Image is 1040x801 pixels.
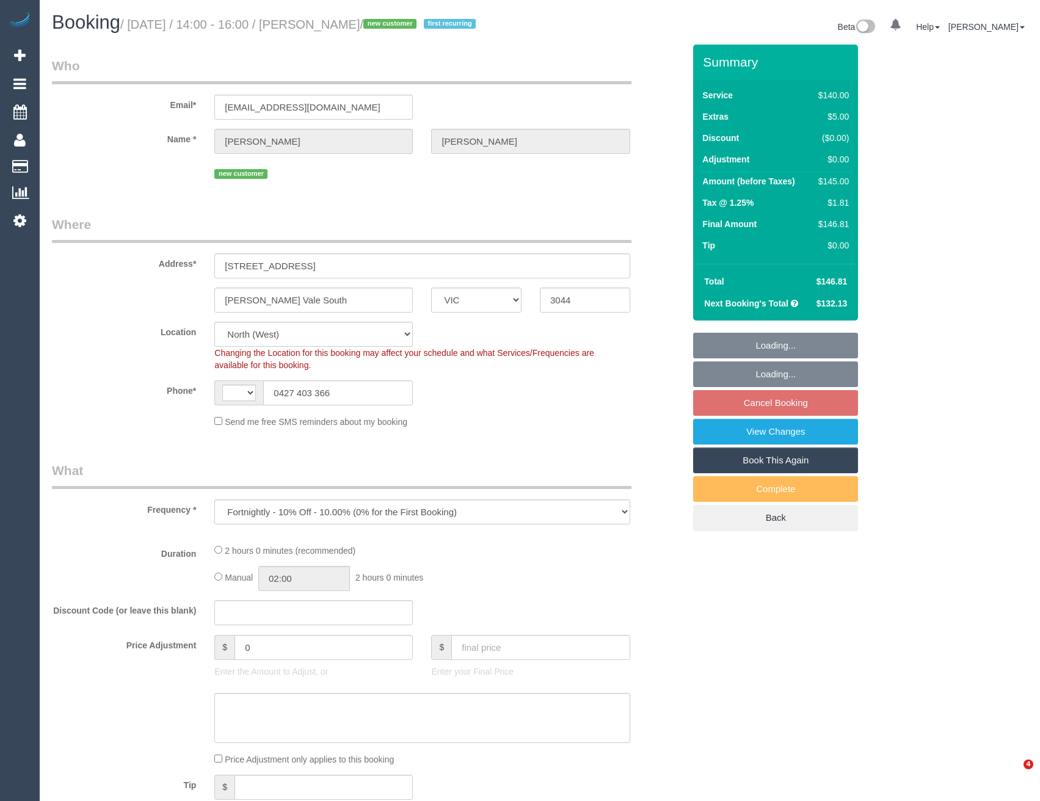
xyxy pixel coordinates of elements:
iframe: Intercom live chat [998,759,1028,789]
label: Service [702,89,733,101]
label: Tip [43,775,205,791]
legend: What [52,462,631,489]
strong: Next Booking's Total [704,299,788,308]
img: New interface [855,20,875,35]
span: / [360,18,480,31]
span: Price Adjustment only applies to this booking [225,755,394,764]
legend: Who [52,57,631,84]
div: $146.81 [813,218,849,230]
span: $ [214,635,235,660]
span: $132.13 [816,299,848,308]
label: Price Adjustment [43,635,205,651]
label: Tax @ 1.25% [702,197,754,209]
a: [PERSON_NAME] [948,22,1025,32]
label: Duration [43,543,205,560]
label: Extras [702,111,729,123]
label: Email* [43,95,205,111]
input: Suburb* [214,288,413,313]
label: Adjustment [702,153,749,165]
a: Book This Again [693,448,858,473]
strong: Total [704,277,724,286]
a: View Changes [693,419,858,444]
div: $0.00 [813,239,849,252]
span: Changing the Location for this booking may affect your schedule and what Services/Frequencies are... [214,348,594,370]
label: Discount [702,132,739,144]
img: Automaid Logo [7,12,32,29]
span: new customer [363,19,416,29]
div: ($0.00) [813,132,849,144]
a: Beta [838,22,876,32]
legend: Where [52,216,631,243]
div: $145.00 [813,175,849,187]
label: Frequency * [43,499,205,516]
label: Phone* [43,380,205,397]
span: Booking [52,12,120,33]
div: $1.81 [813,197,849,209]
input: final price [451,635,630,660]
div: $140.00 [813,89,849,101]
input: Phone* [263,380,413,405]
span: Send me free SMS reminders about my booking [225,417,407,427]
span: $146.81 [816,277,848,286]
div: $5.00 [813,111,849,123]
input: Last Name* [431,129,630,154]
span: new customer [214,169,267,179]
span: 4 [1024,759,1033,769]
input: Email* [214,95,413,120]
input: Post Code* [540,288,630,313]
label: Address* [43,253,205,270]
label: Discount Code (or leave this blank) [43,600,205,617]
span: 2 hours 0 minutes (recommended) [225,546,355,556]
span: Manual [225,573,253,582]
a: Help [916,22,940,32]
label: Tip [702,239,715,252]
p: Enter the Amount to Adjust, or [214,665,413,678]
span: $ [431,635,451,660]
input: First Name* [214,129,413,154]
h3: Summary [703,55,852,69]
a: Back [693,505,858,531]
p: Enter your Final Price [431,665,630,678]
label: Final Amount [702,218,757,230]
label: Location [43,322,205,338]
span: $ [214,775,235,800]
label: Name * [43,129,205,145]
div: $0.00 [813,153,849,165]
label: Amount (before Taxes) [702,175,795,187]
span: 2 hours 0 minutes [355,573,423,582]
small: / [DATE] / 14:00 - 16:00 / [PERSON_NAME] [120,18,479,31]
span: first recurring [424,19,476,29]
